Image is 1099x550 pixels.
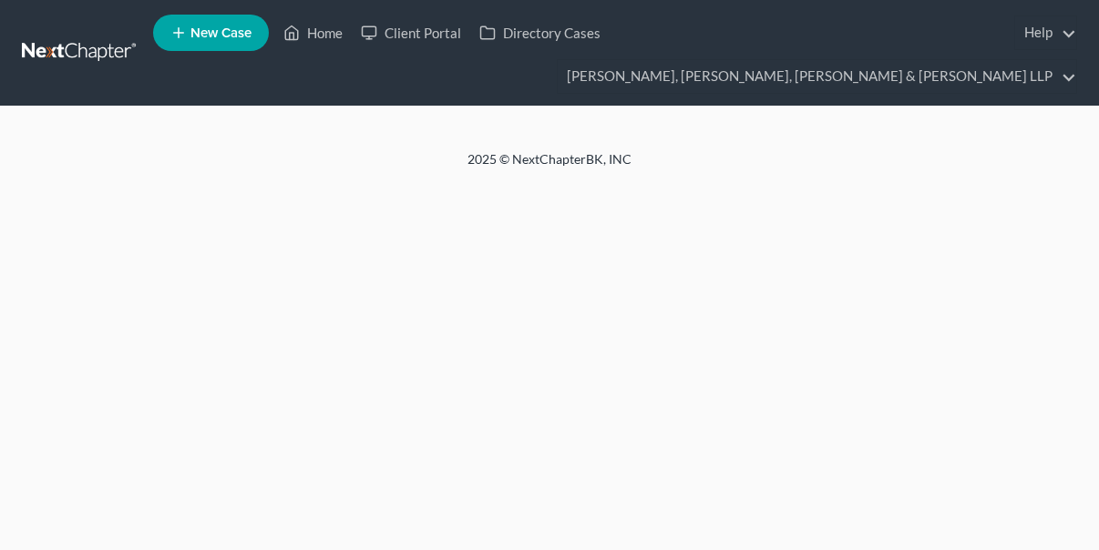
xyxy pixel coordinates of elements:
new-legal-case-button: New Case [153,15,269,51]
a: Help [1015,16,1076,49]
a: Client Portal [352,16,470,49]
a: Home [274,16,352,49]
div: 2025 © NextChapterBK, INC [30,150,1069,183]
a: [PERSON_NAME], [PERSON_NAME], [PERSON_NAME] & [PERSON_NAME] LLP [558,60,1076,93]
a: Directory Cases [470,16,610,49]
